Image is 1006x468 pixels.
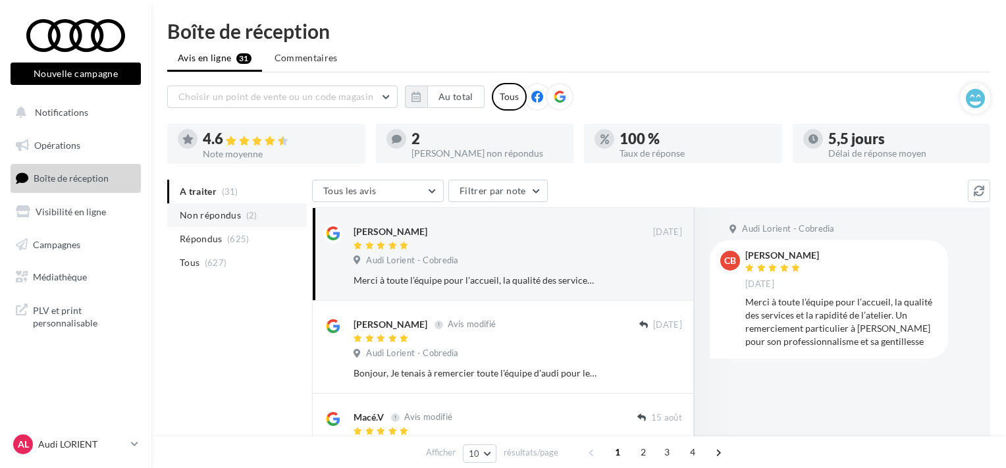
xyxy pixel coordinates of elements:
[34,172,109,184] span: Boîte de réception
[8,164,144,192] a: Boîte de réception
[620,132,772,146] div: 100 %
[36,206,106,217] span: Visibilité en ligne
[8,132,144,159] a: Opérations
[8,99,138,126] button: Notifications
[651,412,682,424] span: 15 août
[34,140,80,151] span: Opérations
[656,442,677,463] span: 3
[724,254,736,267] span: CB
[11,432,141,457] a: AL Audi LORIENT
[682,442,703,463] span: 4
[448,319,496,330] span: Avis modifié
[366,255,458,267] span: Audi Lorient - Cobredia
[411,149,564,158] div: [PERSON_NAME] non répondus
[607,442,628,463] span: 1
[8,263,144,291] a: Médiathèque
[405,86,485,108] button: Au total
[745,278,774,290] span: [DATE]
[620,149,772,158] div: Taux de réponse
[448,180,548,202] button: Filtrer par note
[8,231,144,259] a: Campagnes
[745,251,819,260] div: [PERSON_NAME]
[354,411,384,424] div: Macé.V
[742,223,834,235] span: Audi Lorient - Cobredia
[312,180,444,202] button: Tous les avis
[411,132,564,146] div: 2
[404,412,452,423] span: Avis modifié
[180,256,199,269] span: Tous
[227,234,250,244] span: (625)
[426,446,456,459] span: Afficher
[354,367,596,380] div: Bonjour, Je tenais à remercier toute l'équipe d'audi pour leur professionnalisme et leur accueil ...
[366,348,458,359] span: Audi Lorient - Cobredia
[38,438,126,451] p: Audi LORIENT
[33,238,80,249] span: Campagnes
[203,132,355,147] div: 4.6
[8,198,144,226] a: Visibilité en ligne
[492,83,527,111] div: Tous
[653,226,682,238] span: [DATE]
[33,301,136,330] span: PLV et print personnalisable
[633,442,654,463] span: 2
[354,274,596,287] div: Merci à toute l’équipe pour l’accueil, la qualité des services et la rapidité de l’atelier. Un re...
[167,21,990,41] div: Boîte de réception
[354,225,427,238] div: [PERSON_NAME]
[18,438,29,451] span: AL
[469,448,480,459] span: 10
[275,52,338,63] span: Commentaires
[427,86,485,108] button: Au total
[828,132,980,146] div: 5,5 jours
[246,210,257,221] span: (2)
[178,91,373,102] span: Choisir un point de vente ou un code magasin
[35,107,88,118] span: Notifications
[745,296,938,348] div: Merci à toute l’équipe pour l’accueil, la qualité des services et la rapidité de l’atelier. Un re...
[11,63,141,85] button: Nouvelle campagne
[828,149,980,158] div: Délai de réponse moyen
[354,318,427,331] div: [PERSON_NAME]
[323,185,377,196] span: Tous les avis
[167,86,398,108] button: Choisir un point de vente ou un code magasin
[205,257,227,268] span: (627)
[203,149,355,159] div: Note moyenne
[180,209,241,222] span: Non répondus
[463,444,496,463] button: 10
[180,232,223,246] span: Répondus
[33,271,87,282] span: Médiathèque
[653,319,682,331] span: [DATE]
[504,446,558,459] span: résultats/page
[8,296,144,335] a: PLV et print personnalisable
